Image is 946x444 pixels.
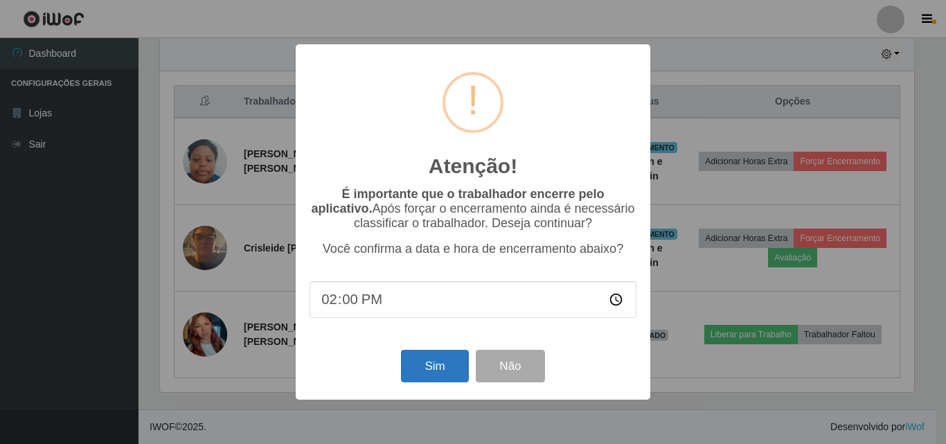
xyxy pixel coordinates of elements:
[310,242,636,256] p: Você confirma a data e hora de encerramento abaixo?
[401,350,468,382] button: Sim
[311,187,604,215] b: É importante que o trabalhador encerre pelo aplicativo.
[429,154,517,179] h2: Atenção!
[310,187,636,231] p: Após forçar o encerramento ainda é necessário classificar o trabalhador. Deseja continuar?
[476,350,544,382] button: Não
